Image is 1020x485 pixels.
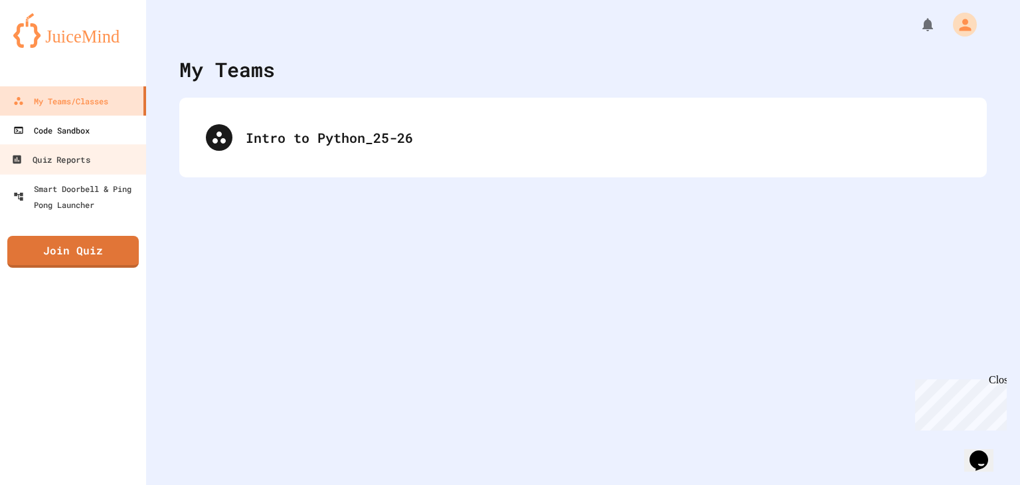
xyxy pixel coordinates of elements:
[13,122,90,138] div: Code Sandbox
[11,151,90,168] div: Quiz Reports
[939,9,980,40] div: My Account
[193,111,974,164] div: Intro to Python_25-26
[13,93,108,109] div: My Teams/Classes
[7,236,139,268] a: Join Quiz
[910,374,1007,431] iframe: chat widget
[179,54,275,84] div: My Teams
[13,181,141,213] div: Smart Doorbell & Ping Pong Launcher
[895,13,939,36] div: My Notifications
[246,128,960,147] div: Intro to Python_25-26
[964,432,1007,472] iframe: chat widget
[13,13,133,48] img: logo-orange.svg
[5,5,92,84] div: Chat with us now!Close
